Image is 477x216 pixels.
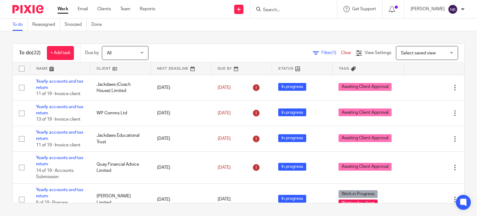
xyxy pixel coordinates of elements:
span: 11 of 19 · Invoice client [36,92,80,96]
p: Due by [85,50,99,56]
span: (32) [32,50,41,55]
span: In progress [278,83,306,91]
a: Yearly accounts and tax return [36,105,83,115]
span: 13 of 19 · Invoice client [36,117,80,122]
p: [PERSON_NAME] [411,6,445,12]
td: Jackdaws (Coach House) Limited [90,75,151,100]
td: [DATE] [151,183,211,215]
span: [DATE] [218,197,231,202]
a: Snoozed [65,19,87,31]
a: Work [57,6,68,12]
input: Search [262,7,318,13]
a: Yearly accounts and tax return [36,188,83,198]
span: Filter [321,51,341,55]
span: (1) [331,51,336,55]
td: Jackdaws Educational Trust [90,126,151,151]
td: WP Comms Ltd [90,100,151,126]
span: [DATE] [218,111,231,115]
a: Yearly accounts and tax return [36,156,83,166]
span: [DATE] [218,136,231,141]
a: Yearly accounts and tax return [36,79,83,90]
a: Email [78,6,88,12]
a: + Add task [47,46,74,60]
a: To do [12,19,28,31]
span: View Settings [365,51,391,55]
td: [DATE] [151,126,211,151]
span: In progress [278,195,306,203]
img: svg%3E [448,4,458,14]
span: In progress [278,108,306,116]
a: Clients [97,6,111,12]
a: Reports [140,6,155,12]
span: Select saved view [401,51,436,55]
img: Pixie [12,5,43,13]
span: In progress [278,163,306,171]
td: [PERSON_NAME] Limited [90,183,151,215]
span: Work in Progress [338,190,378,198]
a: Clear [341,51,351,55]
span: Awaiting Client Approval [338,134,392,142]
td: [DATE] [151,152,211,184]
span: Get Support [352,7,376,11]
span: Awaiting Client Approval [338,163,392,171]
a: Reassigned [32,19,60,31]
span: [DATE] [218,85,231,90]
span: [DATE] [218,165,231,170]
span: Tags [339,67,349,70]
span: 14 of 19 · Accounts Submission [36,168,74,179]
h1: To do [19,50,41,56]
span: Awaiting Client Approval [338,108,392,116]
span: 6 of 19 · Prepare Accounts [36,200,68,211]
span: Waiting for client [338,200,378,207]
span: 11 of 19 · Invoice client [36,143,80,147]
td: [DATE] [151,100,211,126]
a: Team [120,6,130,12]
a: Yearly accounts and tax return [36,130,83,141]
td: Quay Financial Advice Limited [90,152,151,184]
span: Awaiting Client Approval [338,83,392,91]
span: All [107,51,111,55]
a: Done [91,19,107,31]
span: In progress [278,134,306,142]
td: [DATE] [151,75,211,100]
